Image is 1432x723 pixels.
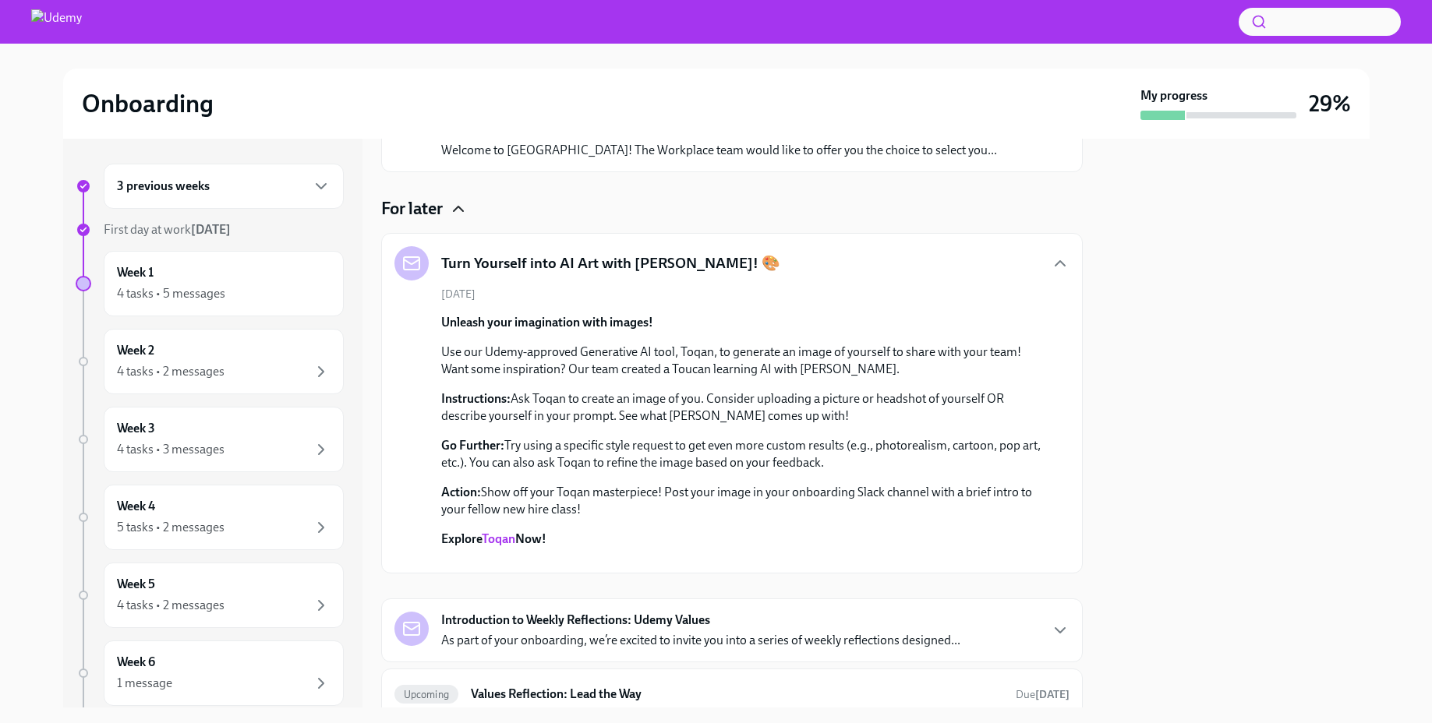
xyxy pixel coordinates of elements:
[441,391,511,406] strong: Instructions:
[441,531,546,546] strong: Explore Now!
[104,164,344,209] div: 3 previous weeks
[76,640,344,706] a: Week 61 message
[394,682,1070,707] a: UpcomingValues Reflection: Lead the WayDue[DATE]
[1140,87,1207,104] strong: My progress
[441,438,504,453] strong: Go Further:
[76,407,344,472] a: Week 34 tasks • 3 messages
[104,222,231,237] span: First day at work
[117,654,155,671] h6: Week 6
[117,576,155,593] h6: Week 5
[441,344,1045,378] p: Use our Udemy-approved Generative AI tool, Toqan, to generate an image of yourself to share with ...
[441,485,481,499] strong: Action:
[441,287,476,302] span: [DATE]
[117,420,155,437] h6: Week 3
[441,612,710,629] strong: Introduction to Weekly Reflections: Udemy Values
[117,441,225,458] div: 4 tasks • 3 messages
[117,342,154,359] h6: Week 2
[1309,90,1351,118] h3: 29%
[76,485,344,550] a: Week 45 tasks • 2 messages
[381,197,1083,220] div: For later
[1016,687,1070,702] span: September 15th, 2025 09:00
[117,178,210,195] h6: 3 previous weeks
[471,686,1002,703] h6: Values Reflection: Lead the Way
[441,484,1045,518] p: Show off your Toqan masterpiece! Post your image in your onboarding Slack channel with a brief in...
[441,142,997,159] p: Welcome to [GEOGRAPHIC_DATA]! The Workplace team would like to offer you the choice to select you...
[117,363,225,380] div: 4 tasks • 2 messages
[117,519,225,536] div: 5 tasks • 2 messages
[76,251,344,316] a: Week 14 tasks • 5 messages
[1035,688,1070,701] strong: [DATE]
[76,329,344,394] a: Week 24 tasks • 2 messages
[76,563,344,628] a: Week 54 tasks • 2 messages
[31,9,82,34] img: Udemy
[191,222,231,237] strong: [DATE]
[381,197,443,220] h4: For later
[441,390,1045,425] p: Ask Toqan to create an image of you. Consider uploading a picture or headshot of yourself OR desc...
[117,264,154,281] h6: Week 1
[1016,688,1070,701] span: Due
[441,315,653,330] strong: Unleash your imagination with images!
[117,285,225,302] div: 4 tasks • 5 messages
[394,689,459,700] span: Upcoming
[441,253,780,273] h5: Turn Yourself into AI Art with [PERSON_NAME]! 🎨
[117,675,172,692] div: 1 message
[76,221,344,238] a: First day at work[DATE]
[482,531,515,546] a: Toqan
[441,437,1045,471] p: Try using a specific style request to get even more custom results (e.g., photorealism, cartoon, ...
[117,498,155,515] h6: Week 4
[441,632,960,649] p: As part of your onboarding, we’re excited to invite you into a series of weekly reflections desig...
[82,88,214,119] h2: Onboarding
[117,597,225,614] div: 4 tasks • 2 messages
